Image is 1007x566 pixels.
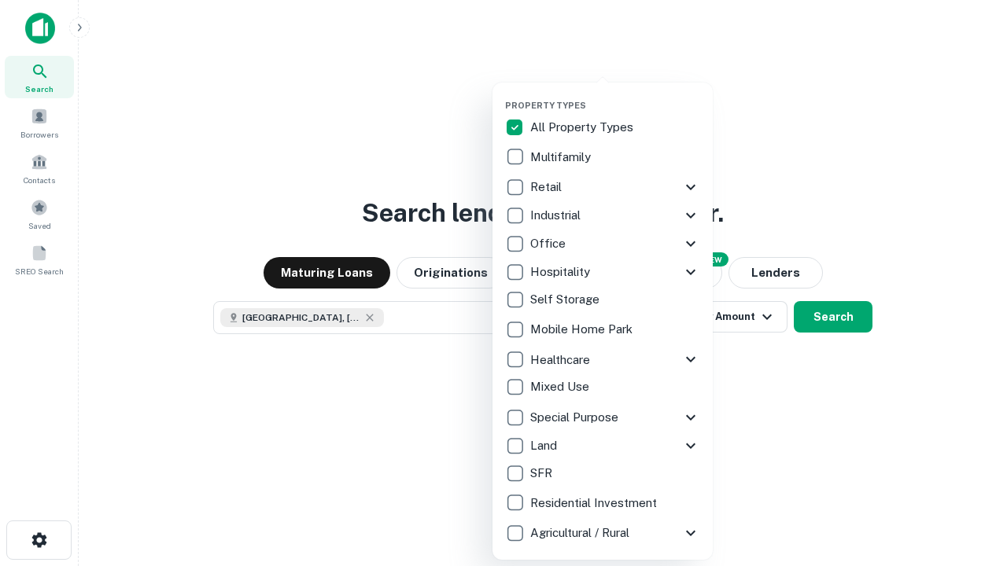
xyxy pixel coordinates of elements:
iframe: Chat Widget [928,440,1007,516]
p: Hospitality [530,263,593,281]
p: SFR [530,464,555,483]
p: Mobile Home Park [530,320,636,339]
p: Office [530,234,569,253]
p: Mixed Use [530,377,592,396]
p: Self Storage [530,290,603,309]
div: Special Purpose [505,403,700,432]
p: Industrial [530,206,584,225]
p: Retail [530,178,565,197]
div: Retail [505,173,700,201]
div: Healthcare [505,345,700,373]
span: Property Types [505,101,586,110]
p: All Property Types [530,118,636,137]
p: Residential Investment [530,494,660,513]
p: Special Purpose [530,408,622,427]
div: Industrial [505,201,700,230]
div: Land [505,432,700,460]
div: Office [505,230,700,258]
p: Healthcare [530,351,593,369]
p: Land [530,436,560,455]
div: Hospitality [505,258,700,286]
div: Agricultural / Rural [505,519,700,547]
p: Multifamily [530,148,594,167]
p: Agricultural / Rural [530,524,633,542]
